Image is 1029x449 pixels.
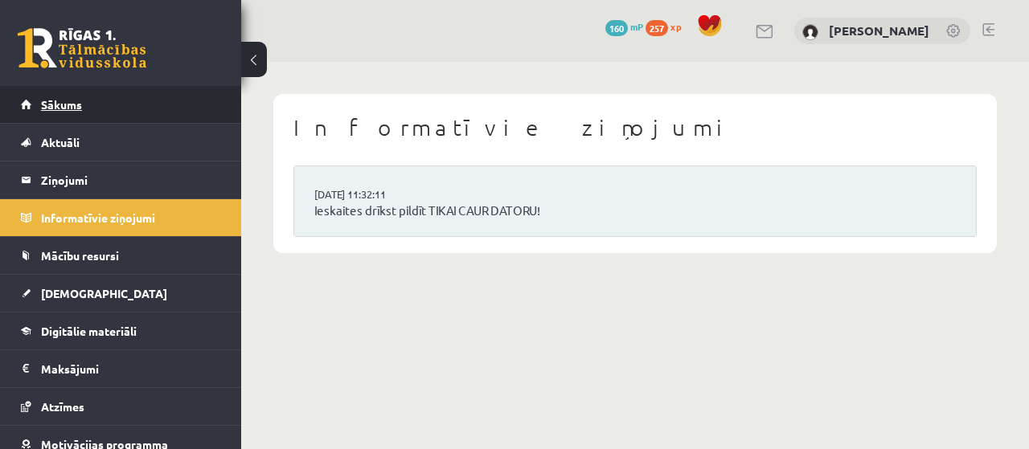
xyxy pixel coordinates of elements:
a: Digitālie materiāli [21,312,221,349]
h1: Informatīvie ziņojumi [293,114,977,141]
span: 160 [605,20,628,36]
a: [DATE] 11:32:11 [314,186,435,202]
a: [PERSON_NAME] [829,22,929,39]
a: Sākums [21,86,221,123]
legend: Ziņojumi [41,161,221,198]
a: 160 mP [605,20,643,33]
span: Digitālie materiāli [41,324,137,338]
a: Ziņojumi [21,161,221,198]
a: Ieskaites drīkst pildīt TIKAI CAUR DATORU! [314,202,956,220]
a: [DEMOGRAPHIC_DATA] [21,275,221,312]
span: Mācību resursi [41,248,119,263]
span: [DEMOGRAPHIC_DATA] [41,286,167,300]
a: Mācību resursi [21,237,221,274]
legend: Maksājumi [41,350,221,387]
span: 257 [646,20,668,36]
a: Atzīmes [21,388,221,425]
span: Atzīmes [41,399,84,414]
a: Rīgas 1. Tālmācības vidusskola [18,28,146,68]
legend: Informatīvie ziņojumi [41,199,221,236]
img: Valērija Martinova [802,24,818,40]
span: Aktuāli [41,135,80,149]
a: 257 xp [646,20,689,33]
a: Informatīvie ziņojumi [21,199,221,236]
a: Maksājumi [21,350,221,387]
span: xp [670,20,681,33]
span: mP [630,20,643,33]
a: Aktuāli [21,124,221,161]
span: Sākums [41,97,82,112]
